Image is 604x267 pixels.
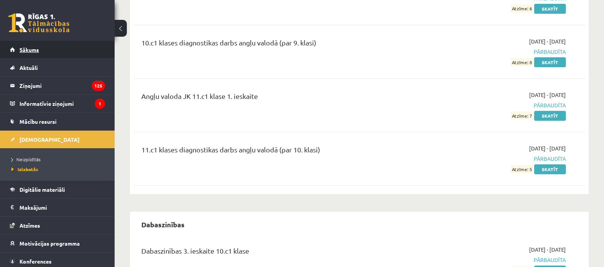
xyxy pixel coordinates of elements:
span: Motivācijas programma [19,240,80,247]
legend: Ziņojumi [19,77,105,94]
a: Neizpildītās [11,156,107,163]
span: Atzīme: 6 [511,5,533,13]
a: Digitālie materiāli [10,181,105,198]
span: Izlabotās [11,166,38,172]
span: [DATE] - [DATE] [529,246,566,254]
i: 125 [92,81,105,91]
span: [DEMOGRAPHIC_DATA] [19,136,79,143]
a: Skatīt [534,164,566,174]
a: Motivācijas programma [10,235,105,252]
div: 11.c1 klases diagnostikas darbs angļu valodā (par 10. klasi) [141,144,421,159]
h2: Dabaszinības [134,215,192,233]
legend: Maksājumi [19,199,105,216]
a: Skatīt [534,111,566,121]
a: Aktuāli [10,59,105,76]
span: Atzīmes [19,222,40,229]
div: Dabaszinības 3. ieskaite 10.c1 klase [141,246,421,260]
span: Konferences [19,258,52,265]
a: Atzīmes [10,217,105,234]
span: [DATE] - [DATE] [529,144,566,152]
span: Mācību resursi [19,118,57,125]
div: 10.c1 klases diagnostikas darbs angļu valodā (par 9. klasi) [141,37,421,52]
a: Skatīt [534,4,566,14]
span: Pārbaudīta [432,155,566,163]
a: Skatīt [534,57,566,67]
a: [DEMOGRAPHIC_DATA] [10,131,105,148]
a: Maksājumi [10,199,105,216]
span: [DATE] - [DATE] [529,37,566,45]
i: 1 [95,99,105,109]
a: Izlabotās [11,166,107,173]
span: Atzīme: 7 [511,112,533,120]
a: Ziņojumi125 [10,77,105,94]
a: Rīgas 1. Tālmācības vidusskola [8,13,70,32]
span: Neizpildītās [11,156,40,162]
a: Sākums [10,41,105,58]
div: Angļu valoda JK 11.c1 klase 1. ieskaite [141,91,421,105]
span: Pārbaudīta [432,101,566,109]
a: Mācību resursi [10,113,105,130]
span: Atzīme: 5 [511,165,533,173]
span: [DATE] - [DATE] [529,91,566,99]
a: Informatīvie ziņojumi1 [10,95,105,112]
span: Aktuāli [19,64,38,71]
legend: Informatīvie ziņojumi [19,95,105,112]
span: Atzīme: 8 [511,58,533,66]
span: Sākums [19,46,39,53]
span: Pārbaudīta [432,48,566,56]
span: Pārbaudīta [432,256,566,264]
span: Digitālie materiāli [19,186,65,193]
